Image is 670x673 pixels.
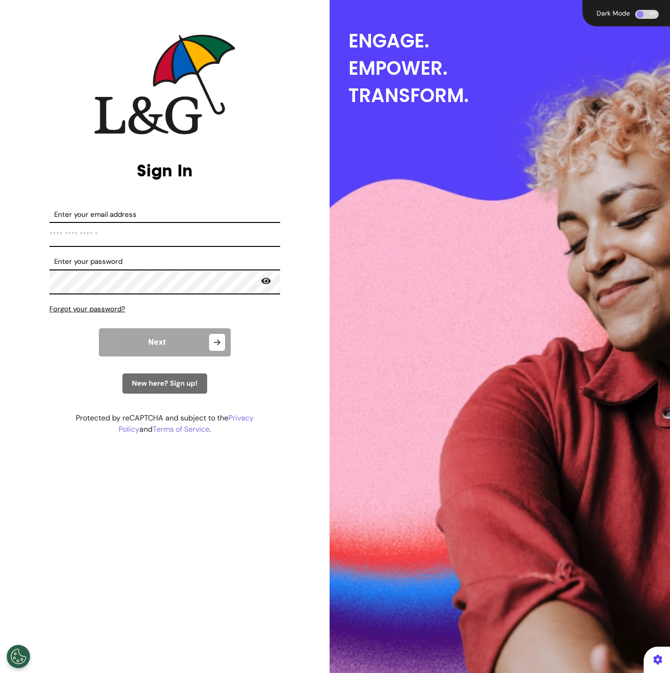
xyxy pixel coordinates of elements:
button: Next [99,328,231,356]
img: company logo [94,34,235,135]
button: Open Preferences [7,645,30,668]
a: Privacy Policy [119,413,254,434]
a: Terms of Service [153,424,210,434]
label: Enter your password [49,256,280,267]
div: Dark Mode [594,10,633,16]
div: TRANSFORM. [348,82,670,109]
label: Enter your email address [49,209,280,220]
div: EMPOWER. [348,55,670,82]
span: Next [148,339,166,346]
div: Protected by reCAPTCHA and subject to the and . [49,412,280,435]
div: OFF [635,10,659,19]
span: Forgot your password? [49,304,125,314]
span: New here? Sign up! [132,379,198,388]
h2: Sign In [49,160,280,181]
div: ENGAGE. [348,27,670,55]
